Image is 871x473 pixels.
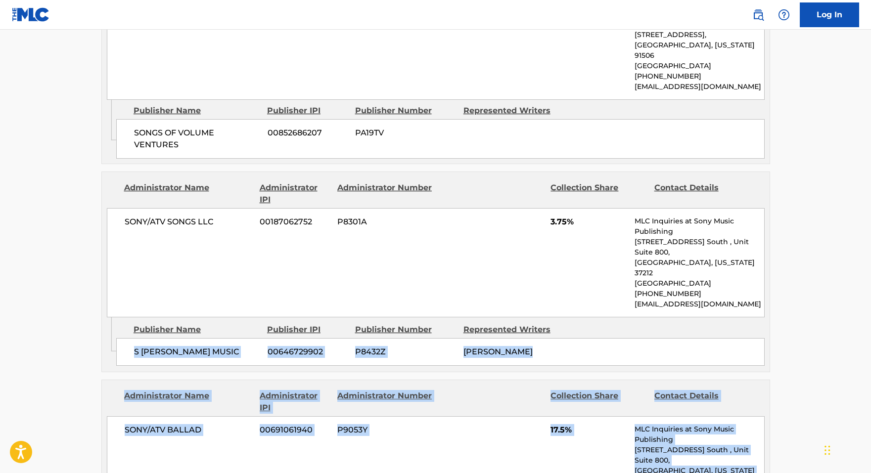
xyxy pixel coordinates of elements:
[260,182,330,206] div: Administrator IPI
[825,435,830,465] div: Drag
[463,347,533,356] span: [PERSON_NAME]
[337,390,433,414] div: Administrator Number
[550,182,646,206] div: Collection Share
[260,216,330,228] span: 00187062752
[752,9,764,21] img: search
[635,445,764,466] p: [STREET_ADDRESS] South , Unit Suite 800,
[337,424,433,436] span: P9053Y
[635,30,764,40] p: [STREET_ADDRESS],
[635,216,764,237] p: MLC Inquiries at Sony Music Publishing
[635,424,764,445] p: MLC Inquiries at Sony Music Publishing
[260,390,330,414] div: Administrator IPI
[550,390,646,414] div: Collection Share
[268,346,348,358] span: 00646729902
[635,82,764,92] p: [EMAIL_ADDRESS][DOMAIN_NAME]
[635,289,764,299] p: [PHONE_NUMBER]
[550,424,627,436] span: 17.5%
[822,426,871,473] iframe: Chat Widget
[134,324,260,336] div: Publisher Name
[337,182,433,206] div: Administrator Number
[355,105,456,117] div: Publisher Number
[654,182,750,206] div: Contact Details
[463,105,564,117] div: Represented Writers
[134,127,260,151] span: SONGS OF VOLUME VENTURES
[124,390,252,414] div: Administrator Name
[748,5,768,25] a: Public Search
[125,216,253,228] span: SONY/ATV SONGS LLC
[800,2,859,27] a: Log In
[774,5,794,25] div: Help
[778,9,790,21] img: help
[635,71,764,82] p: [PHONE_NUMBER]
[267,105,348,117] div: Publisher IPI
[12,7,50,22] img: MLC Logo
[635,258,764,278] p: [GEOGRAPHIC_DATA], [US_STATE] 37212
[355,127,456,139] span: PA19TV
[124,182,252,206] div: Administrator Name
[635,40,764,61] p: [GEOGRAPHIC_DATA], [US_STATE] 91506
[134,346,260,358] span: S [PERSON_NAME] MUSIC
[355,346,456,358] span: P8432Z
[635,278,764,289] p: [GEOGRAPHIC_DATA]
[355,324,456,336] div: Publisher Number
[134,105,260,117] div: Publisher Name
[550,216,627,228] span: 3.75%
[260,424,330,436] span: 00691061940
[268,127,348,139] span: 00852686207
[635,299,764,309] p: [EMAIL_ADDRESS][DOMAIN_NAME]
[635,237,764,258] p: [STREET_ADDRESS] South , Unit Suite 800,
[654,390,750,414] div: Contact Details
[337,216,433,228] span: P8301A
[635,61,764,71] p: [GEOGRAPHIC_DATA]
[267,324,348,336] div: Publisher IPI
[463,324,564,336] div: Represented Writers
[125,424,253,436] span: SONY/ATV BALLAD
